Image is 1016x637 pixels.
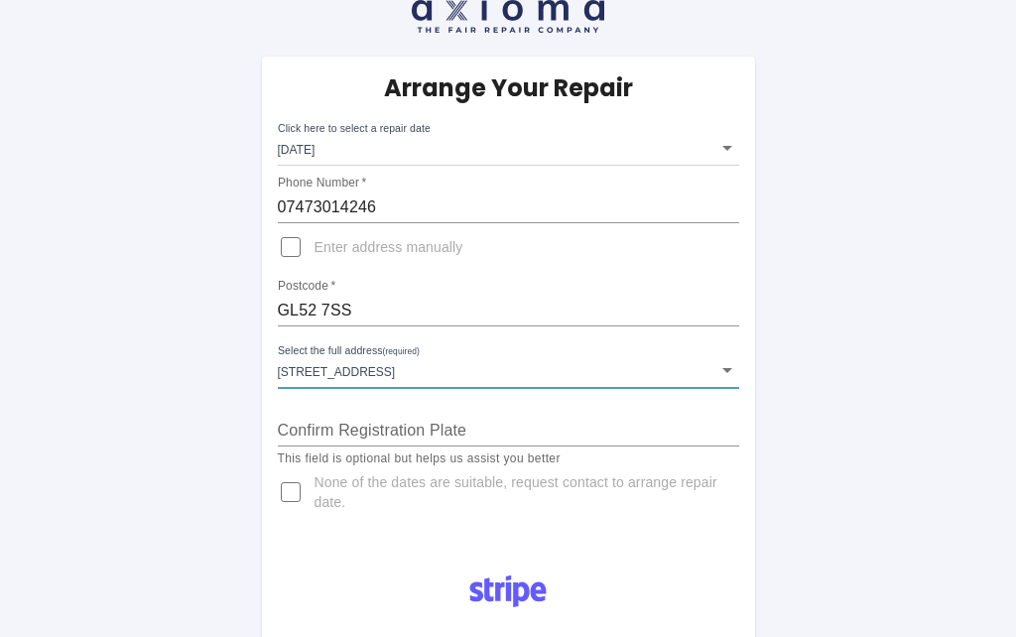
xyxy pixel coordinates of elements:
img: Logo [458,568,558,615]
label: Phone Number [278,175,366,191]
h5: Arrange Your Repair [384,72,633,104]
label: Select the full address [278,343,420,359]
label: Click here to select a repair date [278,121,431,136]
span: None of the dates are suitable, request contact to arrange repair date. [315,472,723,512]
div: [DATE] [278,130,739,166]
small: (required) [382,347,419,356]
p: This field is optional but helps us assist you better [278,449,739,469]
span: Enter address manually [315,237,463,257]
div: [STREET_ADDRESS] [278,352,739,388]
label: Postcode [278,278,335,295]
